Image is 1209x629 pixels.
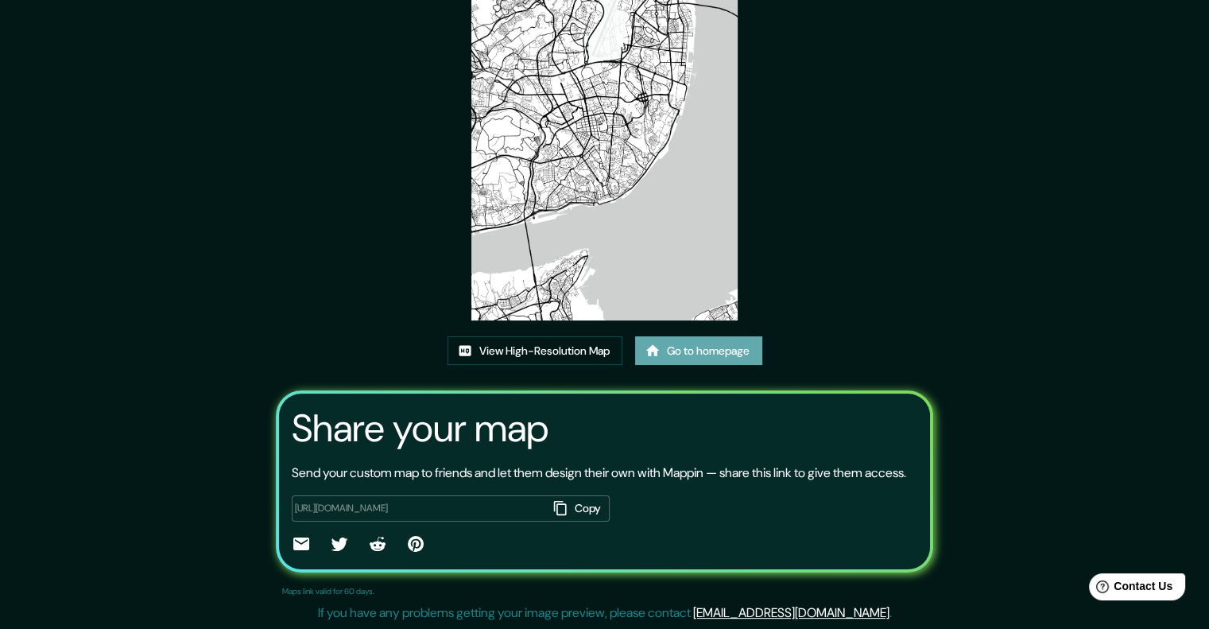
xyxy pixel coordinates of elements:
p: If you have any problems getting your image preview, please contact . [318,604,892,623]
a: View High-Resolution Map [448,336,622,366]
iframe: Help widget launcher [1068,567,1192,612]
button: Copy [548,495,610,522]
h3: Share your map [292,406,548,451]
a: Go to homepage [635,336,762,366]
p: Send your custom map to friends and let them design their own with Mappin — share this link to gi... [292,464,906,483]
p: Maps link valid for 60 days. [282,585,374,597]
a: [EMAIL_ADDRESS][DOMAIN_NAME] [693,604,889,621]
